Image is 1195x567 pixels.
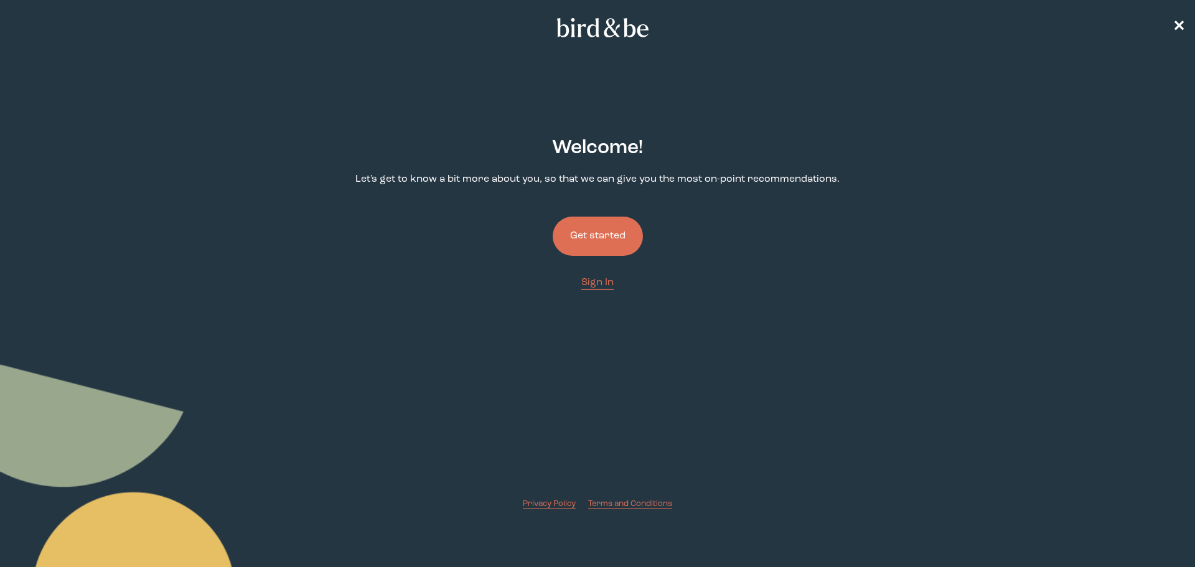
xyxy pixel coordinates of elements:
[355,172,840,187] p: Let's get to know a bit more about you, so that we can give you the most on-point recommendations.
[1173,17,1185,39] a: ✕
[581,276,614,290] a: Sign In
[553,197,643,276] a: Get started
[552,134,643,162] h2: Welcome !
[523,498,576,510] a: Privacy Policy
[523,500,576,508] span: Privacy Policy
[588,500,672,508] span: Terms and Conditions
[1173,20,1185,35] span: ✕
[553,217,643,256] button: Get started
[588,498,672,510] a: Terms and Conditions
[581,278,614,288] span: Sign In
[1133,508,1183,555] iframe: Gorgias live chat messenger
